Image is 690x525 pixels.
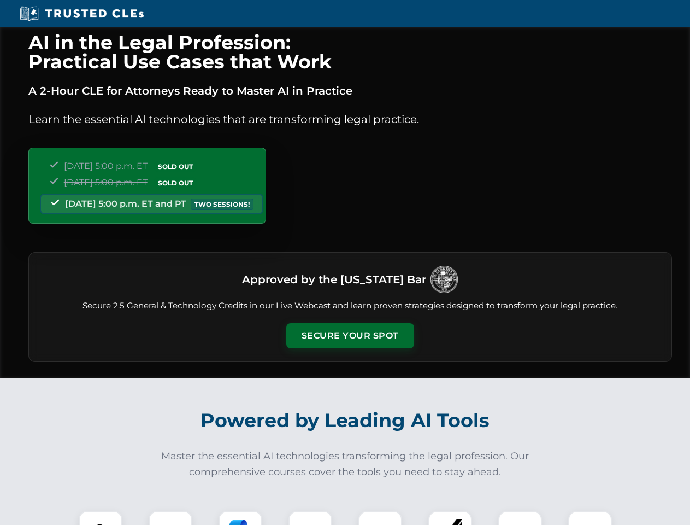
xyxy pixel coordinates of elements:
p: Secure 2.5 General & Technology Credits in our Live Webcast and learn proven strategies designed ... [42,300,658,312]
button: Secure Your Spot [286,323,414,348]
span: SOLD OUT [154,177,197,189]
img: Trusted CLEs [16,5,147,22]
span: [DATE] 5:00 p.m. ET [64,177,148,188]
p: Master the essential AI technologies transforming the legal profession. Our comprehensive courses... [154,448,536,480]
span: SOLD OUT [154,161,197,172]
h1: AI in the Legal Profession: Practical Use Cases that Work [28,33,672,71]
h3: Approved by the [US_STATE] Bar [242,270,426,289]
span: [DATE] 5:00 p.m. ET [64,161,148,171]
img: Logo [430,266,458,293]
p: Learn the essential AI technologies that are transforming legal practice. [28,110,672,128]
h2: Powered by Leading AI Tools [43,401,648,440]
p: A 2-Hour CLE for Attorneys Ready to Master AI in Practice [28,82,672,100]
